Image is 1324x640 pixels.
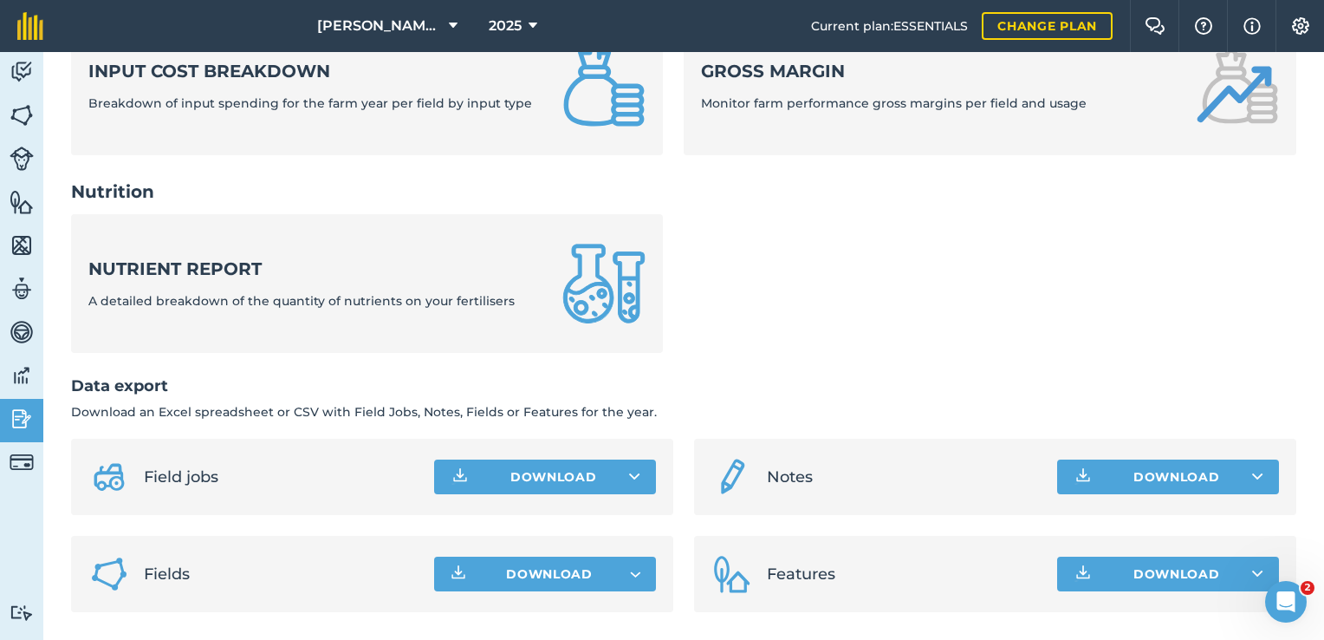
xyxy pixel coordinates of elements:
span: Notes [767,465,1043,489]
span: 2025 [489,16,522,36]
img: svg+xml;base64,PHN2ZyB4bWxucz0iaHR0cDovL3d3dy53My5vcmcvMjAwMC9zdmciIHdpZHRoPSI1NiIgaGVpZ2h0PSI2MC... [10,189,34,215]
img: Download icon [1073,564,1094,584]
a: Nutrient reportA detailed breakdown of the quantity of nutrients on your fertilisers [71,214,663,353]
img: Fields icon [88,553,130,595]
img: svg+xml;base64,PD94bWwgdmVyc2lvbj0iMS4wIiBlbmNvZGluZz0idXRmLTgiPz4KPCEtLSBHZW5lcmF0b3I6IEFkb2JlIE... [10,406,34,432]
span: Fields [144,562,420,586]
img: Input cost breakdown [562,44,646,127]
button: Download [1057,557,1279,591]
span: Download [506,565,593,583]
iframe: Intercom live chat [1265,581,1307,623]
img: svg+xml;base64,PD94bWwgdmVyc2lvbj0iMS4wIiBlbmNvZGluZz0idXRmLTgiPz4KPCEtLSBHZW5lcmF0b3I6IEFkb2JlIE... [10,450,34,474]
img: svg+xml;base64,PD94bWwgdmVyc2lvbj0iMS4wIiBlbmNvZGluZz0idXRmLTgiPz4KPCEtLSBHZW5lcmF0b3I6IEFkb2JlIE... [10,59,34,85]
img: Two speech bubbles overlapping with the left bubble in the forefront [1145,17,1165,35]
p: Download an Excel spreadsheet or CSV with Field Jobs, Notes, Fields or Features for the year. [71,402,1296,421]
img: svg+xml;base64,PD94bWwgdmVyc2lvbj0iMS4wIiBlbmNvZGluZz0idXRmLTgiPz4KPCEtLSBHZW5lcmF0b3I6IEFkb2JlIE... [88,456,130,498]
img: Features icon [711,553,753,595]
span: A detailed breakdown of the quantity of nutrients on your fertilisers [88,293,515,309]
button: Download [434,557,656,591]
button: Download [434,460,656,494]
button: Download [1057,460,1279,494]
strong: Input cost breakdown [88,59,532,83]
img: Gross margin [1196,44,1279,127]
span: Features [767,562,1043,586]
img: svg+xml;base64,PHN2ZyB4bWxucz0iaHR0cDovL3d3dy53My5vcmcvMjAwMC9zdmciIHdpZHRoPSIxNyIgaGVpZ2h0PSIxNy... [1243,16,1261,36]
img: fieldmargin Logo [17,12,43,40]
img: svg+xml;base64,PD94bWwgdmVyc2lvbj0iMS4wIiBlbmNvZGluZz0idXRmLTgiPz4KPCEtLSBHZW5lcmF0b3I6IEFkb2JlIE... [10,604,34,621]
img: A cog icon [1290,17,1311,35]
h2: Nutrition [71,180,1296,204]
span: Breakdown of input spending for the farm year per field by input type [88,95,532,111]
img: A question mark icon [1193,17,1214,35]
strong: Gross margin [701,59,1087,83]
strong: Nutrient report [88,257,515,281]
img: svg+xml;base64,PD94bWwgdmVyc2lvbj0iMS4wIiBlbmNvZGluZz0idXRmLTgiPz4KPCEtLSBHZW5lcmF0b3I6IEFkb2JlIE... [10,362,34,389]
img: svg+xml;base64,PD94bWwgdmVyc2lvbj0iMS4wIiBlbmNvZGluZz0idXRmLTgiPz4KPCEtLSBHZW5lcmF0b3I6IEFkb2JlIE... [711,456,753,498]
img: svg+xml;base64,PD94bWwgdmVyc2lvbj0iMS4wIiBlbmNvZGluZz0idXRmLTgiPz4KPCEtLSBHZW5lcmF0b3I6IEFkb2JlIE... [10,147,34,171]
img: svg+xml;base64,PHN2ZyB4bWxucz0iaHR0cDovL3d3dy53My5vcmcvMjAwMC9zdmciIHdpZHRoPSI1NiIgaGVpZ2h0PSI2MC... [10,232,34,258]
img: Download icon [450,467,471,487]
span: [PERSON_NAME] And Son [317,16,442,36]
img: svg+xml;base64,PHN2ZyB4bWxucz0iaHR0cDovL3d3dy53My5vcmcvMjAwMC9zdmciIHdpZHRoPSI1NiIgaGVpZ2h0PSI2MC... [10,102,34,128]
img: svg+xml;base64,PD94bWwgdmVyc2lvbj0iMS4wIiBlbmNvZGluZz0idXRmLTgiPz4KPCEtLSBHZW5lcmF0b3I6IEFkb2JlIE... [10,319,34,345]
span: Monitor farm performance gross margins per field and usage [701,95,1087,111]
span: Field jobs [144,465,420,489]
img: Nutrient report [562,242,646,325]
a: Input cost breakdownBreakdown of input spending for the farm year per field by input type [71,16,663,155]
span: Current plan : ESSENTIALS [811,16,968,36]
a: Gross marginMonitor farm performance gross margins per field and usage [684,16,1296,155]
a: Change plan [982,12,1113,40]
span: 2 [1301,581,1314,595]
img: svg+xml;base64,PD94bWwgdmVyc2lvbj0iMS4wIiBlbmNvZGluZz0idXRmLTgiPz4KPCEtLSBHZW5lcmF0b3I6IEFkb2JlIE... [10,276,34,302]
h2: Data export [71,374,1296,399]
img: Download icon [1073,467,1094,487]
